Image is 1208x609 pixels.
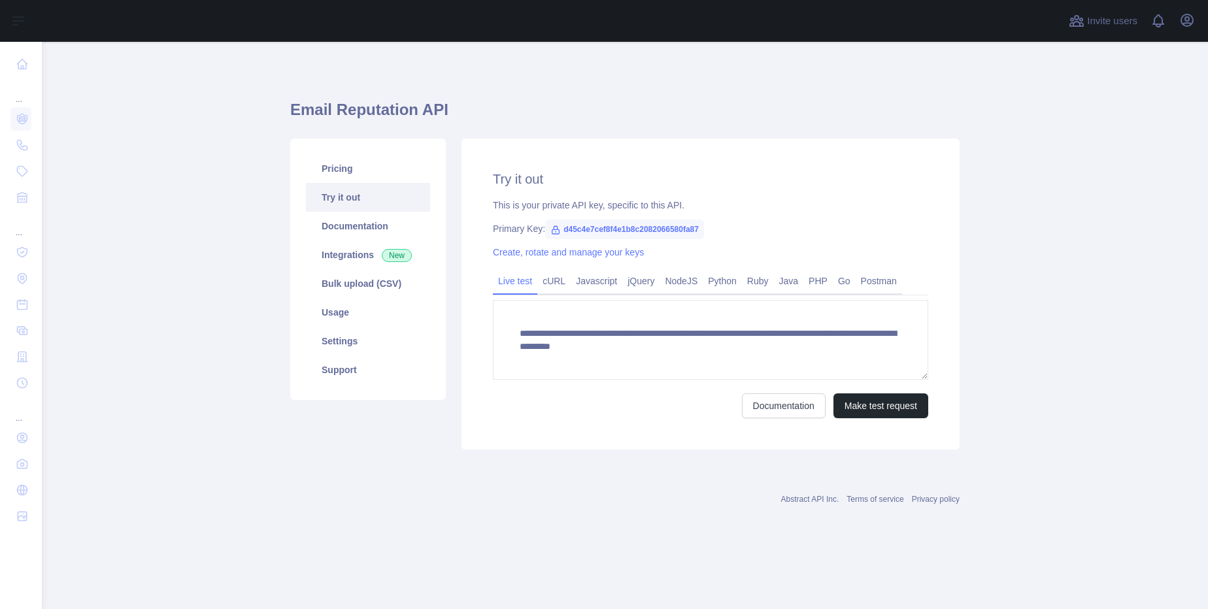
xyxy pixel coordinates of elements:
a: Go [833,271,856,291]
a: Abstract API Inc. [781,495,839,504]
h2: Try it out [493,170,928,188]
a: Live test [493,271,537,291]
a: Postman [856,271,902,291]
div: This is your private API key, specific to this API. [493,199,928,212]
a: Try it out [306,183,430,212]
a: Ruby [742,271,774,291]
span: d45c4e7cef8f4e1b8c2082066580fa87 [545,220,704,239]
a: Settings [306,327,430,355]
button: Invite users [1066,10,1140,31]
a: PHP [803,271,833,291]
a: Documentation [306,212,430,240]
a: NodeJS [660,271,703,291]
a: Bulk upload (CSV) [306,269,430,298]
a: Create, rotate and manage your keys [493,247,644,257]
a: jQuery [622,271,660,291]
a: cURL [537,271,571,291]
a: Javascript [571,271,622,291]
a: Terms of service [847,495,903,504]
a: Python [703,271,742,291]
a: Support [306,355,430,384]
div: ... [10,78,31,105]
a: Integrations New [306,240,430,269]
div: ... [10,397,31,423]
a: Usage [306,298,430,327]
a: Java [774,271,804,291]
a: Privacy policy [912,495,960,504]
div: ... [10,212,31,238]
h1: Email Reputation API [290,99,960,131]
span: Invite users [1087,14,1137,29]
button: Make test request [833,393,928,418]
div: Primary Key: [493,222,928,235]
a: Pricing [306,154,430,183]
span: New [382,249,412,262]
a: Documentation [742,393,826,418]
